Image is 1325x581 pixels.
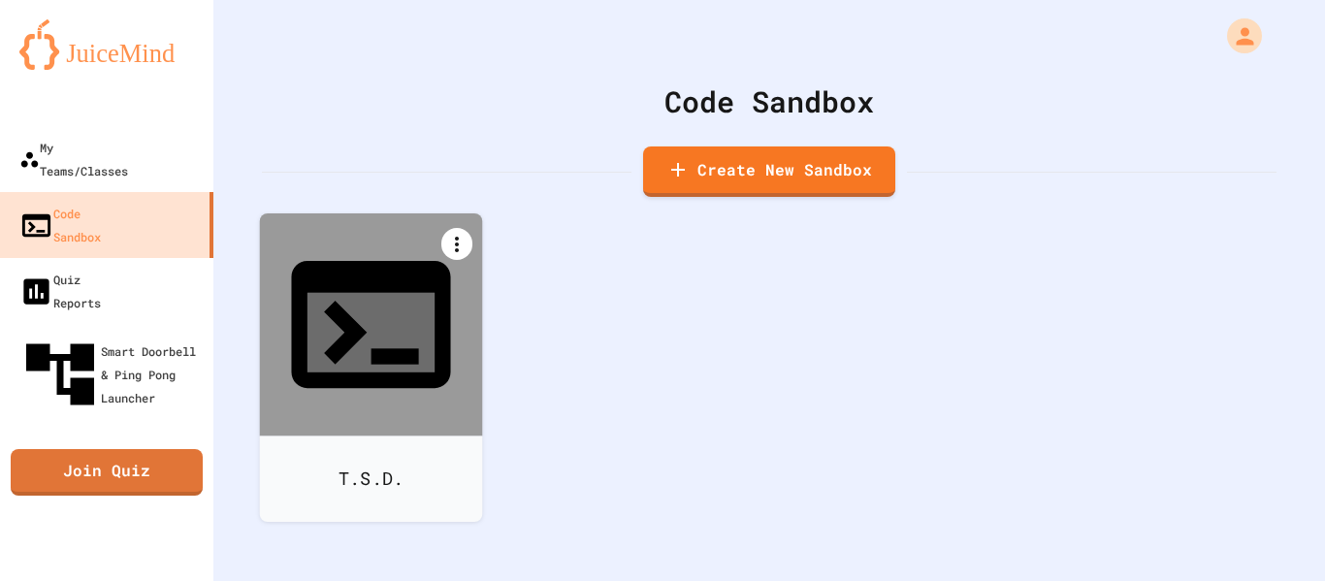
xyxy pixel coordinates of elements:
[11,449,203,496] a: Join Quiz
[19,136,128,182] div: My Teams/Classes
[260,213,483,522] a: T.S.D.
[19,19,194,70] img: logo-orange.svg
[19,202,101,248] div: Code Sandbox
[19,334,206,415] div: Smart Doorbell & Ping Pong Launcher
[260,436,483,522] div: T.S.D.
[19,268,101,314] div: Quiz Reports
[262,80,1277,123] div: Code Sandbox
[1207,14,1267,58] div: My Account
[643,146,895,197] a: Create New Sandbox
